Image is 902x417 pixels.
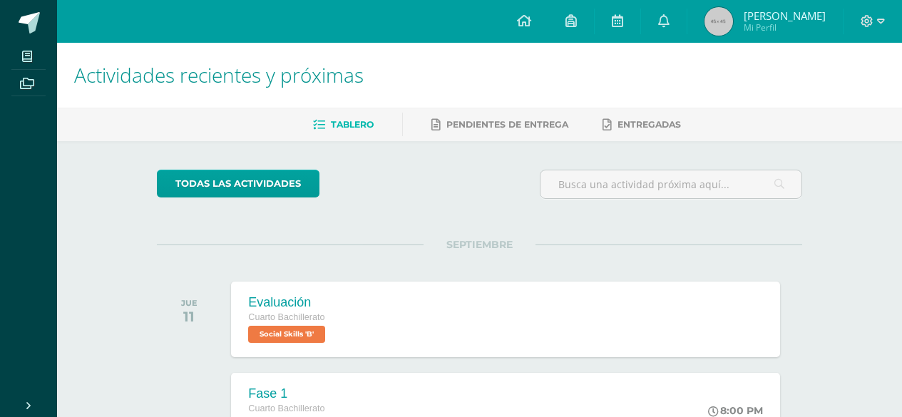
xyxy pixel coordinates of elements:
span: Actividades recientes y próximas [74,61,364,88]
span: Cuarto Bachillerato [248,403,324,413]
img: 45x45 [704,7,733,36]
div: Fase 1 [248,386,324,401]
span: Tablero [331,119,374,130]
a: Tablero [313,113,374,136]
span: Social Skills 'B' [248,326,325,343]
a: Entregadas [603,113,681,136]
a: Pendientes de entrega [431,113,568,136]
div: JUE [181,298,198,308]
div: 11 [181,308,198,325]
span: SEPTIEMBRE [424,238,535,251]
div: 8:00 PM [708,404,763,417]
div: Evaluación [248,295,329,310]
span: [PERSON_NAME] [744,9,826,23]
input: Busca una actividad próxima aquí... [540,170,801,198]
span: Entregadas [617,119,681,130]
a: todas las Actividades [157,170,319,197]
span: Pendientes de entrega [446,119,568,130]
span: Cuarto Bachillerato [248,312,324,322]
span: Mi Perfil [744,21,826,34]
